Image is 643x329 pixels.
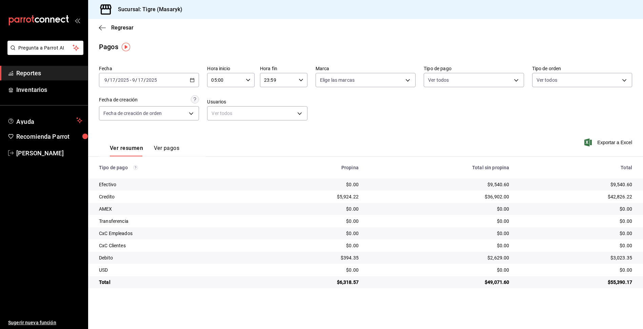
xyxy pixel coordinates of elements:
span: - [130,77,131,83]
button: Pregunta a Parrot AI [7,41,83,55]
a: Pregunta a Parrot AI [5,49,83,56]
span: / [144,77,146,83]
div: Ver todos [207,106,307,120]
div: $0.00 [267,267,359,273]
input: ---- [118,77,129,83]
div: $0.00 [520,242,632,249]
span: Ver todos [537,77,557,83]
label: Hora fin [260,66,307,71]
button: Regresar [99,24,134,31]
div: $3,023.35 [520,254,632,261]
button: Ver resumen [110,145,143,156]
div: $0.00 [520,206,632,212]
button: Ver pagos [154,145,179,156]
label: Hora inicio [207,66,255,71]
div: Efectivo [99,181,256,188]
label: Usuarios [207,99,307,104]
span: / [135,77,137,83]
div: Credito [99,193,256,200]
div: $394.35 [267,254,359,261]
div: $49,071.60 [369,279,509,286]
div: $9,540.60 [520,181,632,188]
div: $0.00 [267,218,359,225]
div: $0.00 [369,206,509,212]
div: AMEX [99,206,256,212]
span: Reportes [16,69,82,78]
div: Tipo de pago [99,165,256,170]
button: Exportar a Excel [586,138,632,147]
div: $0.00 [369,242,509,249]
span: Inventarios [16,85,82,94]
div: $0.00 [267,230,359,237]
span: Ayuda [16,116,74,124]
div: CxC Empleados [99,230,256,237]
div: $55,390.17 [520,279,632,286]
div: $36,902.00 [369,193,509,200]
div: navigation tabs [110,145,179,156]
div: Transferencia [99,218,256,225]
div: $6,318.57 [267,279,359,286]
span: Recomienda Parrot [16,132,82,141]
label: Marca [316,66,416,71]
input: -- [109,77,116,83]
div: $9,540.60 [369,181,509,188]
label: Fecha [99,66,199,71]
div: $0.00 [369,230,509,237]
span: [PERSON_NAME] [16,149,82,158]
div: $42,826.22 [520,193,632,200]
div: Total sin propina [369,165,509,170]
svg: Los pagos realizados con Pay y otras terminales son montos brutos. [133,165,138,170]
span: Sugerir nueva función [8,319,82,326]
div: Total [520,165,632,170]
div: $0.00 [369,267,509,273]
h3: Sucursal: Tigre (Masaryk) [113,5,182,14]
input: -- [138,77,144,83]
span: Ver todos [428,77,449,83]
input: ---- [146,77,157,83]
img: Tooltip marker [122,43,130,51]
div: Fecha de creación [99,96,138,103]
div: CxC Clientes [99,242,256,249]
div: $0.00 [520,230,632,237]
span: Pregunta a Parrot AI [18,44,73,52]
div: $0.00 [267,242,359,249]
span: Regresar [111,24,134,31]
div: $5,924.22 [267,193,359,200]
div: Pagos [99,42,118,52]
div: $0.00 [520,218,632,225]
div: Propina [267,165,359,170]
div: $0.00 [369,218,509,225]
span: Elige las marcas [320,77,355,83]
div: Total [99,279,256,286]
input: -- [104,77,107,83]
div: USD [99,267,256,273]
label: Tipo de pago [424,66,524,71]
div: $0.00 [520,267,632,273]
input: -- [132,77,135,83]
div: $0.00 [267,181,359,188]
span: / [116,77,118,83]
div: $0.00 [267,206,359,212]
span: Fecha de creación de orden [103,110,162,117]
span: / [107,77,109,83]
button: open_drawer_menu [75,18,80,23]
div: $2,629.00 [369,254,509,261]
div: Debito [99,254,256,261]
label: Tipo de orden [532,66,632,71]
